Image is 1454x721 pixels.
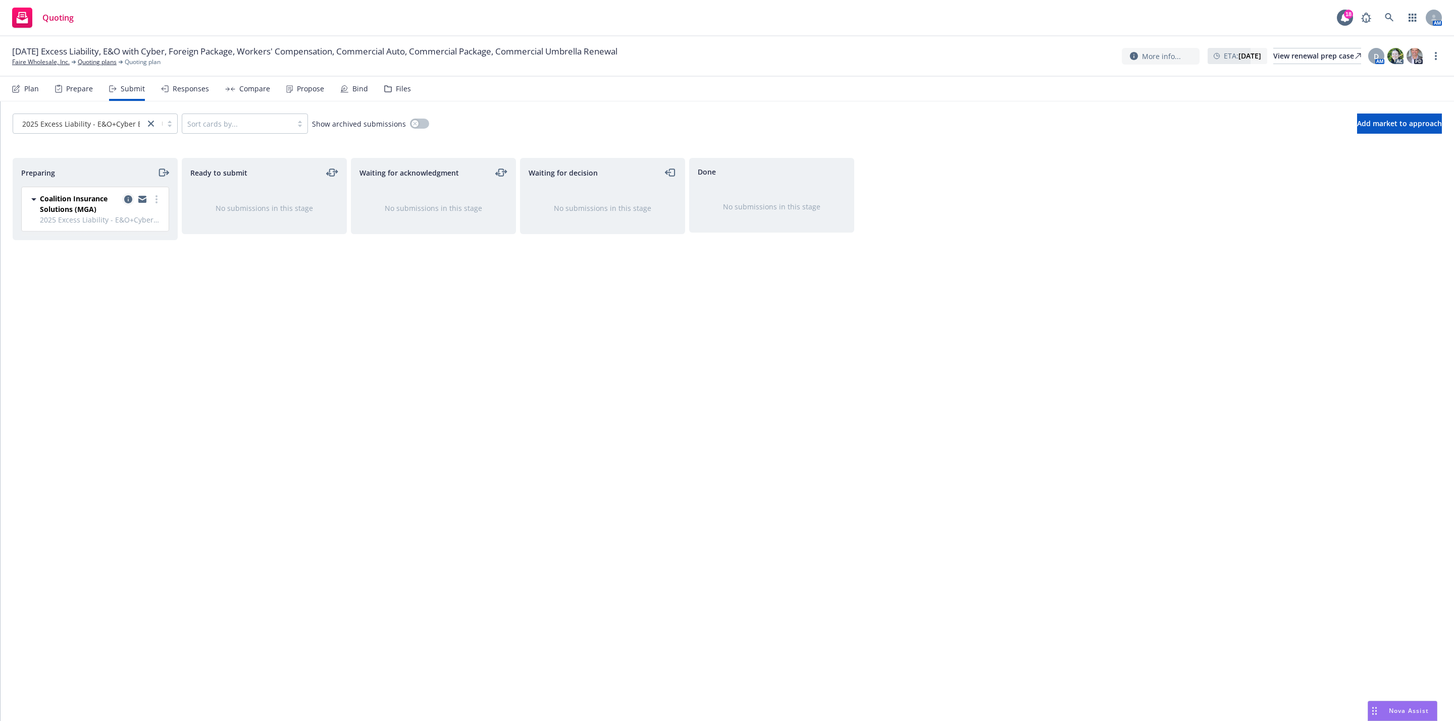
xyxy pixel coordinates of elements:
[368,203,499,213] div: No submissions in this stage
[1368,701,1381,720] div: Drag to move
[12,58,70,67] a: Faire Wholesale, Inc.
[18,119,140,129] span: 2025 Excess Liability - E&O+Cyber Excess...
[40,214,163,225] span: 2025 Excess Liability - E&O+Cyber Excess (LAYER 1) $5Mxs$10M
[352,85,368,93] div: Bind
[1224,50,1261,61] span: ETA :
[698,167,716,177] span: Done
[21,168,55,178] span: Preparing
[326,167,338,179] a: moveLeftRight
[537,203,668,213] div: No submissions in this stage
[1430,50,1442,62] a: more
[1273,48,1361,64] a: View renewal prep case
[706,201,838,212] div: No submissions in this stage
[125,58,161,67] span: Quoting plan
[198,203,330,213] div: No submissions in this stage
[239,85,270,93] div: Compare
[312,119,406,129] span: Show archived submissions
[1403,8,1423,28] a: Switch app
[1389,706,1429,715] span: Nova Assist
[42,14,74,22] span: Quoting
[145,118,157,130] a: close
[1387,48,1404,64] img: photo
[664,167,677,179] a: moveLeft
[297,85,324,93] div: Propose
[359,168,459,178] span: Waiting for acknowledgment
[12,45,617,58] span: [DATE] Excess Liability, E&O with Cyber, Foreign Package, Workers' Compensation, Commercial Auto,...
[1357,114,1442,134] button: Add market to approach
[136,193,148,205] a: copy logging email
[22,119,166,129] span: 2025 Excess Liability - E&O+Cyber Excess...
[1374,51,1379,62] span: D
[1238,51,1261,61] strong: [DATE]
[1356,8,1376,28] a: Report a Bug
[157,167,169,179] a: moveRight
[396,85,411,93] div: Files
[173,85,209,93] div: Responses
[1122,48,1200,65] button: More info...
[121,85,145,93] div: Submit
[66,85,93,93] div: Prepare
[1407,48,1423,64] img: photo
[495,167,507,179] a: moveLeftRight
[1142,51,1181,62] span: More info...
[1357,119,1442,128] span: Add market to approach
[8,4,78,32] a: Quoting
[190,168,247,178] span: Ready to submit
[40,193,120,214] span: Coalition Insurance Solutions (MGA)
[122,193,134,205] a: copy logging email
[529,168,598,178] span: Waiting for decision
[78,58,117,67] a: Quoting plans
[1344,10,1353,19] div: 18
[150,193,163,205] a: more
[1379,8,1399,28] a: Search
[24,85,39,93] div: Plan
[1368,701,1437,721] button: Nova Assist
